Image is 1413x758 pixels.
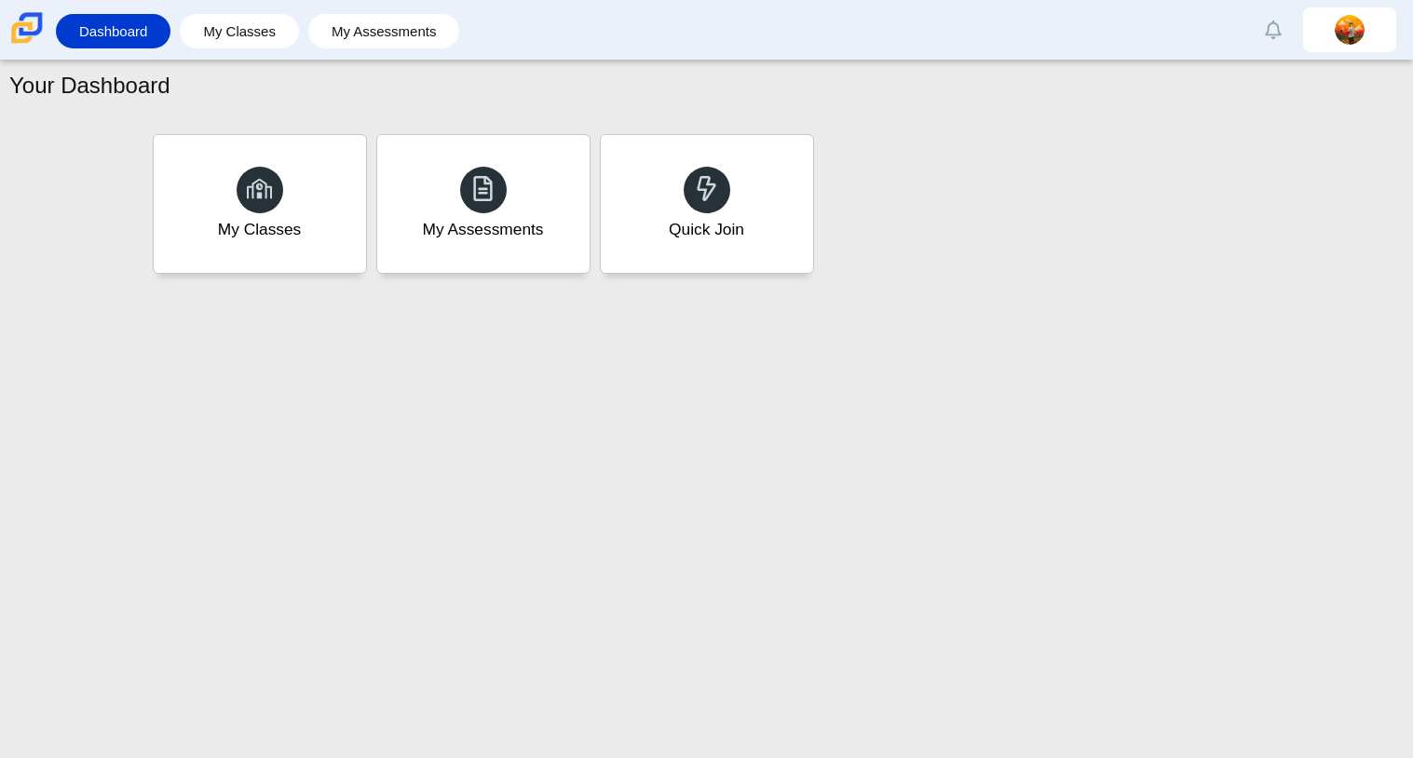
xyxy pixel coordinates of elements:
a: Alerts [1253,9,1294,50]
h1: Your Dashboard [9,70,170,102]
a: My Classes [153,134,367,274]
div: My Assessments [423,218,544,241]
img: sofia.salgado.nkyDUZ [1335,15,1365,45]
img: Carmen School of Science & Technology [7,8,47,47]
a: My Classes [189,14,290,48]
a: My Assessments [318,14,451,48]
div: My Classes [218,218,302,241]
div: Quick Join [669,218,744,241]
a: Dashboard [65,14,161,48]
a: Quick Join [600,134,814,274]
a: Carmen School of Science & Technology [7,34,47,50]
a: sofia.salgado.nkyDUZ [1303,7,1396,52]
a: My Assessments [376,134,591,274]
